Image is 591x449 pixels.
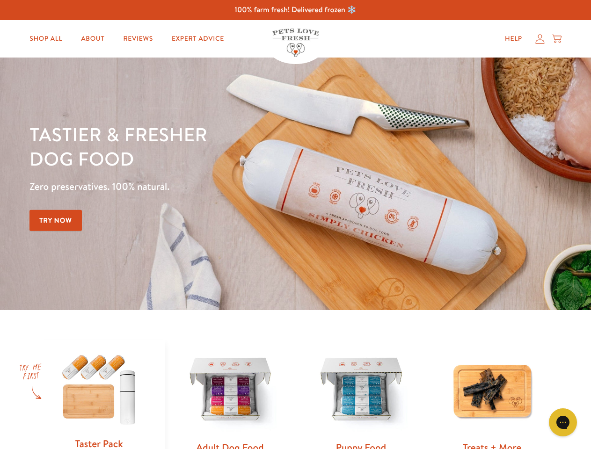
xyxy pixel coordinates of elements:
[29,210,82,231] a: Try Now
[544,405,582,440] iframe: Gorgias live chat messenger
[272,29,319,57] img: Pets Love Fresh
[164,29,232,48] a: Expert Advice
[497,29,530,48] a: Help
[29,122,384,171] h1: Tastier & fresher dog food
[116,29,160,48] a: Reviews
[73,29,112,48] a: About
[29,178,384,195] p: Zero preservatives. 100% natural.
[22,29,70,48] a: Shop All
